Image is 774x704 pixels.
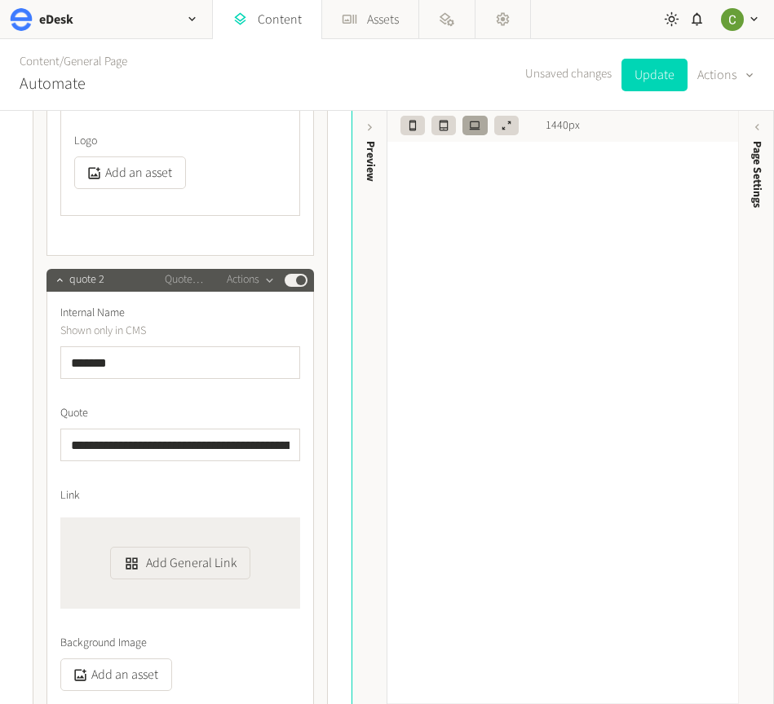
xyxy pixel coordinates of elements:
span: Internal Name [60,305,125,322]
span: Link [60,487,80,504]
span: / [60,53,64,70]
a: Content [20,53,60,70]
span: Logo [74,133,97,150]
span: Background Image [60,635,147,652]
img: eDesk [10,8,33,31]
span: Unsaved changes [525,65,612,84]
span: 1440px [546,117,580,134]
button: Update [621,59,688,91]
button: Actions [227,271,275,290]
span: Page Settings [749,141,766,208]
button: Add an asset [74,156,186,189]
span: Quote [60,405,88,422]
button: Actions [697,59,754,91]
div: Preview [361,141,378,182]
button: Add an asset [60,658,172,691]
h2: eDesk [39,10,73,29]
button: Add General Link [110,547,250,579]
span: quote 2 [69,271,104,288]
a: General Page [64,53,127,70]
img: Chloe Ryan [721,8,744,31]
p: Shown only in CMS [60,322,300,340]
h2: Automate [20,72,86,96]
span: Quote Block Item [165,271,217,288]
